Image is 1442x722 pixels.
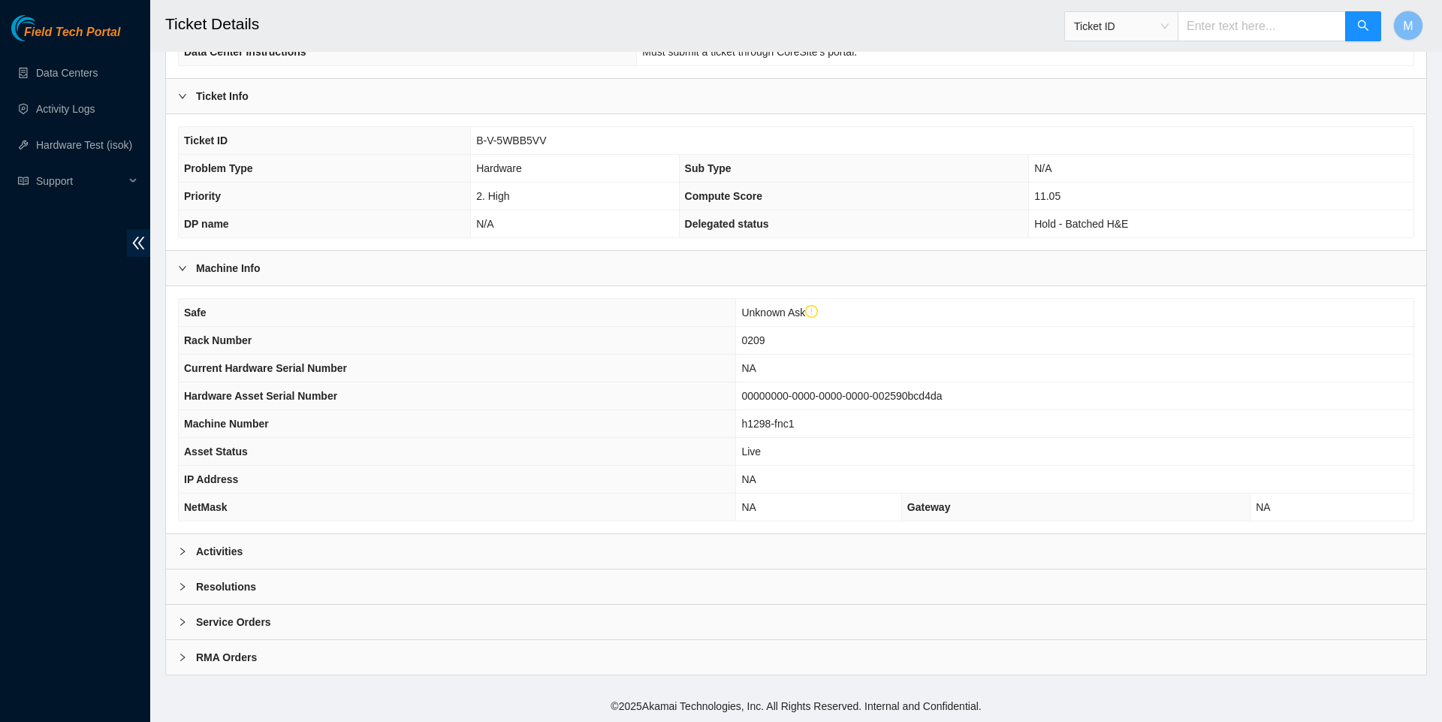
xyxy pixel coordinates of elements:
[1357,20,1369,34] span: search
[741,473,756,485] span: NA
[178,92,187,101] span: right
[476,190,509,202] span: 2. High
[741,334,765,346] span: 0209
[24,26,120,40] span: Field Tech Portal
[166,569,1426,604] div: Resolutions
[1178,11,1346,41] input: Enter text here...
[741,501,756,513] span: NA
[36,103,95,115] a: Activity Logs
[196,260,261,276] b: Machine Info
[476,218,493,230] span: N/A
[1345,11,1381,41] button: search
[196,649,257,666] b: RMA Orders
[178,653,187,662] span: right
[36,67,98,79] a: Data Centers
[166,251,1426,285] div: Machine Info
[184,362,347,374] span: Current Hardware Serial Number
[184,162,253,174] span: Problem Type
[907,501,951,513] span: Gateway
[642,46,857,58] span: Must submit a ticket through CoreSite's portal.
[741,446,761,458] span: Live
[166,79,1426,113] div: Ticket Info
[184,473,238,485] span: IP Address
[36,139,132,151] a: Hardware Test (isok)
[196,88,249,104] b: Ticket Info
[18,176,29,186] span: read
[184,418,269,430] span: Machine Number
[178,582,187,591] span: right
[196,579,256,595] b: Resolutions
[184,134,228,147] span: Ticket ID
[196,614,271,630] b: Service Orders
[741,307,818,319] span: Unknown Ask
[127,229,150,257] span: double-left
[805,305,819,319] span: exclamation-circle
[1256,501,1270,513] span: NA
[166,640,1426,675] div: RMA Orders
[166,605,1426,639] div: Service Orders
[741,418,794,430] span: h1298-fnc1
[196,543,243,560] b: Activities
[178,547,187,556] span: right
[11,27,120,47] a: Akamai TechnologiesField Tech Portal
[685,190,762,202] span: Compute Score
[150,690,1442,722] footer: © 2025 Akamai Technologies, Inc. All Rights Reserved. Internal and Confidential.
[1074,15,1169,38] span: Ticket ID
[178,618,187,627] span: right
[184,218,229,230] span: DP name
[476,162,522,174] span: Hardware
[184,46,306,58] span: Data Center Instructions
[184,446,248,458] span: Asset Status
[184,307,207,319] span: Safe
[1034,218,1128,230] span: Hold - Batched H&E
[184,334,252,346] span: Rack Number
[178,264,187,273] span: right
[1393,11,1423,41] button: M
[184,501,228,513] span: NetMask
[476,134,546,147] span: B-V-5WBB5VV
[741,390,942,402] span: 00000000-0000-0000-0000-002590bcd4da
[36,166,125,196] span: Support
[11,15,76,41] img: Akamai Technologies
[1034,190,1060,202] span: 11.05
[1034,162,1051,174] span: N/A
[184,190,221,202] span: Priority
[166,534,1426,569] div: Activities
[685,162,732,174] span: Sub Type
[685,218,769,230] span: Delegated status
[741,362,756,374] span: NA
[184,390,337,402] span: Hardware Asset Serial Number
[1403,17,1413,35] span: M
